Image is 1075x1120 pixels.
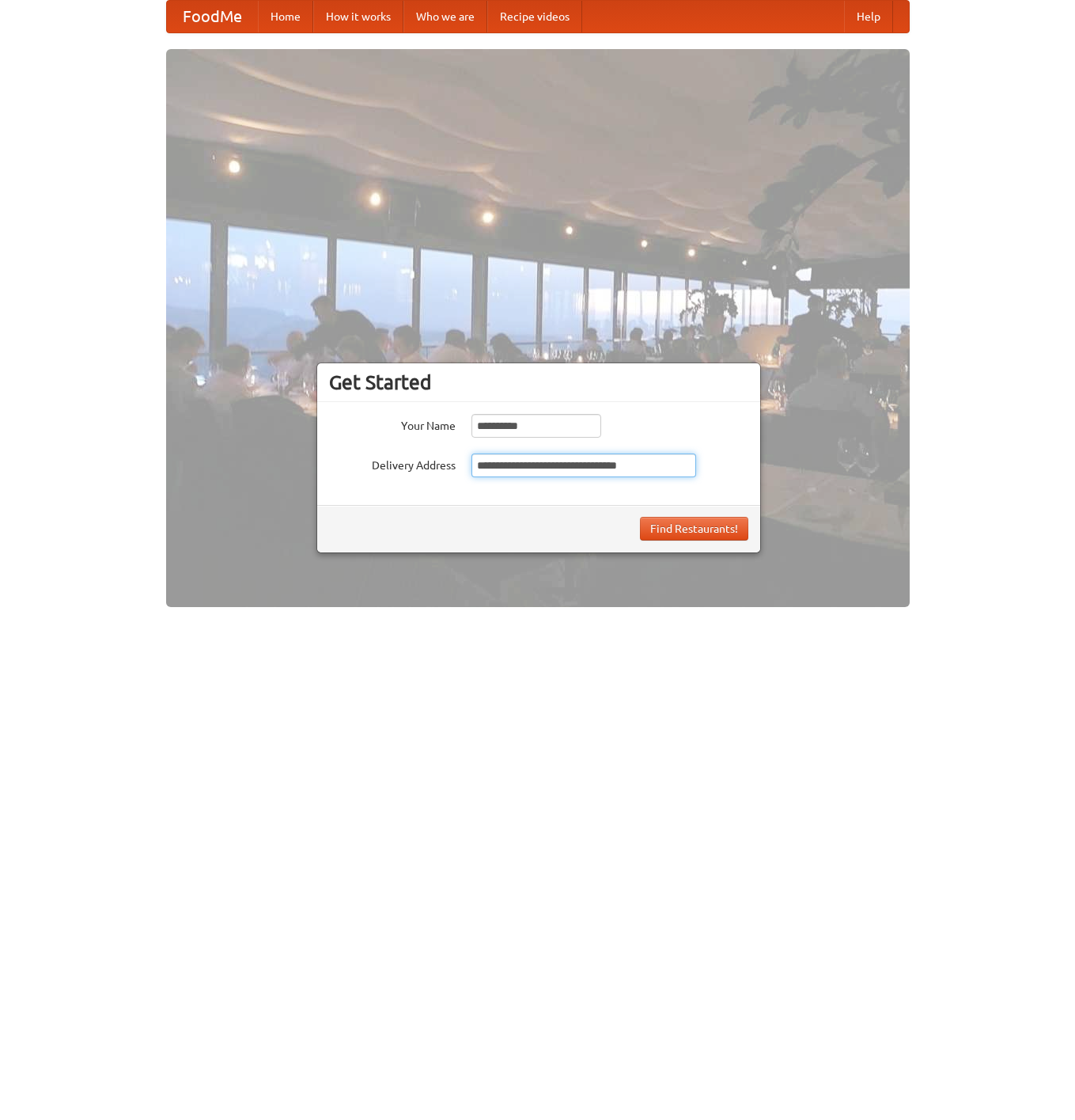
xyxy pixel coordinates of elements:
label: Your Name [329,414,456,434]
a: FoodMe [167,1,258,32]
h3: Get Started [329,370,748,394]
a: How it works [313,1,403,32]
a: Home [258,1,313,32]
button: Find Restaurants! [640,517,748,541]
a: Help [844,1,893,32]
a: Recipe videos [487,1,582,32]
label: Delivery Address [329,454,456,473]
a: Who we are [403,1,487,32]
